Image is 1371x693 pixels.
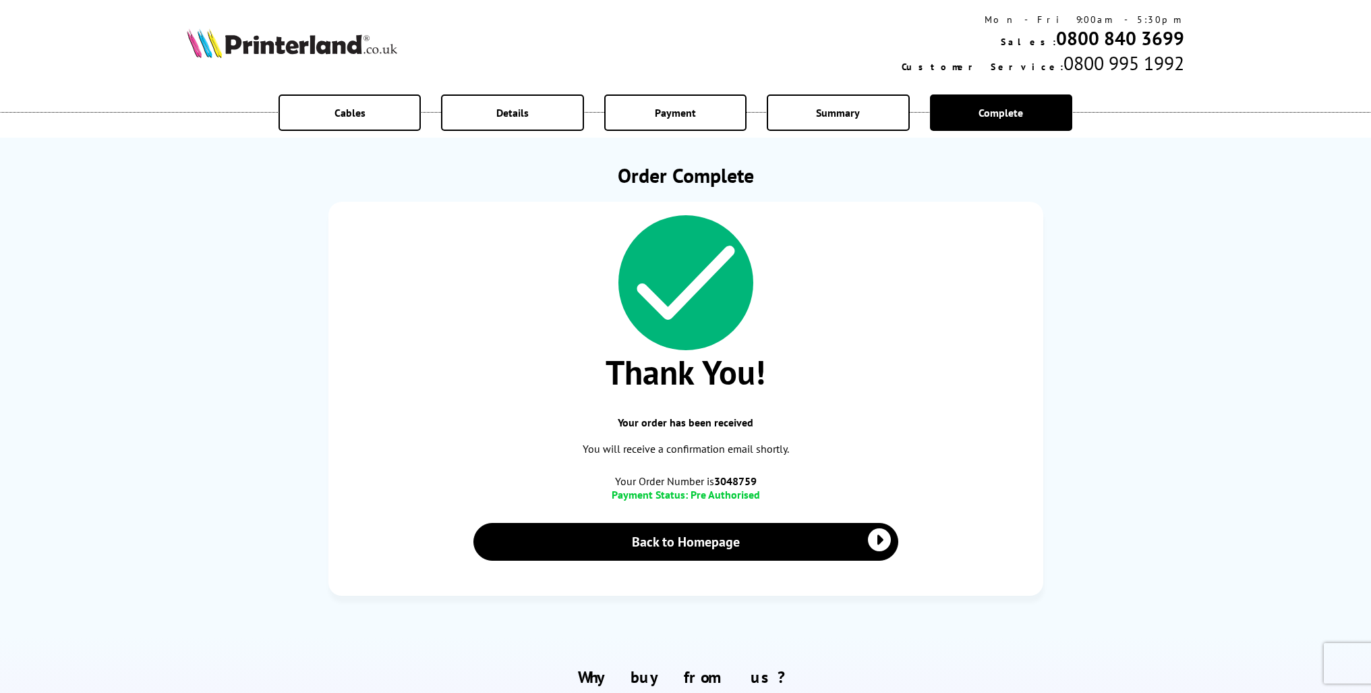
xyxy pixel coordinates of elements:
[328,162,1043,188] h1: Order Complete
[1063,51,1184,76] span: 0800 995 1992
[1056,26,1184,51] a: 0800 840 3699
[342,350,1030,394] span: Thank You!
[714,474,757,488] b: 3048759
[979,106,1023,119] span: Complete
[187,28,397,58] img: Printerland Logo
[473,523,898,561] a: Back to Homepage
[902,13,1184,26] div: Mon - Fri 9:00am - 5:30pm
[1001,36,1056,48] span: Sales:
[342,440,1030,458] p: You will receive a confirmation email shortly.
[902,61,1063,73] span: Customer Service:
[342,416,1030,429] span: Your order has been received
[816,106,860,119] span: Summary
[612,488,688,501] span: Payment Status:
[655,106,696,119] span: Payment
[187,667,1184,688] h2: Why buy from us?
[496,106,529,119] span: Details
[342,474,1030,488] span: Your Order Number is
[334,106,366,119] span: Cables
[691,488,760,501] span: Pre Authorised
